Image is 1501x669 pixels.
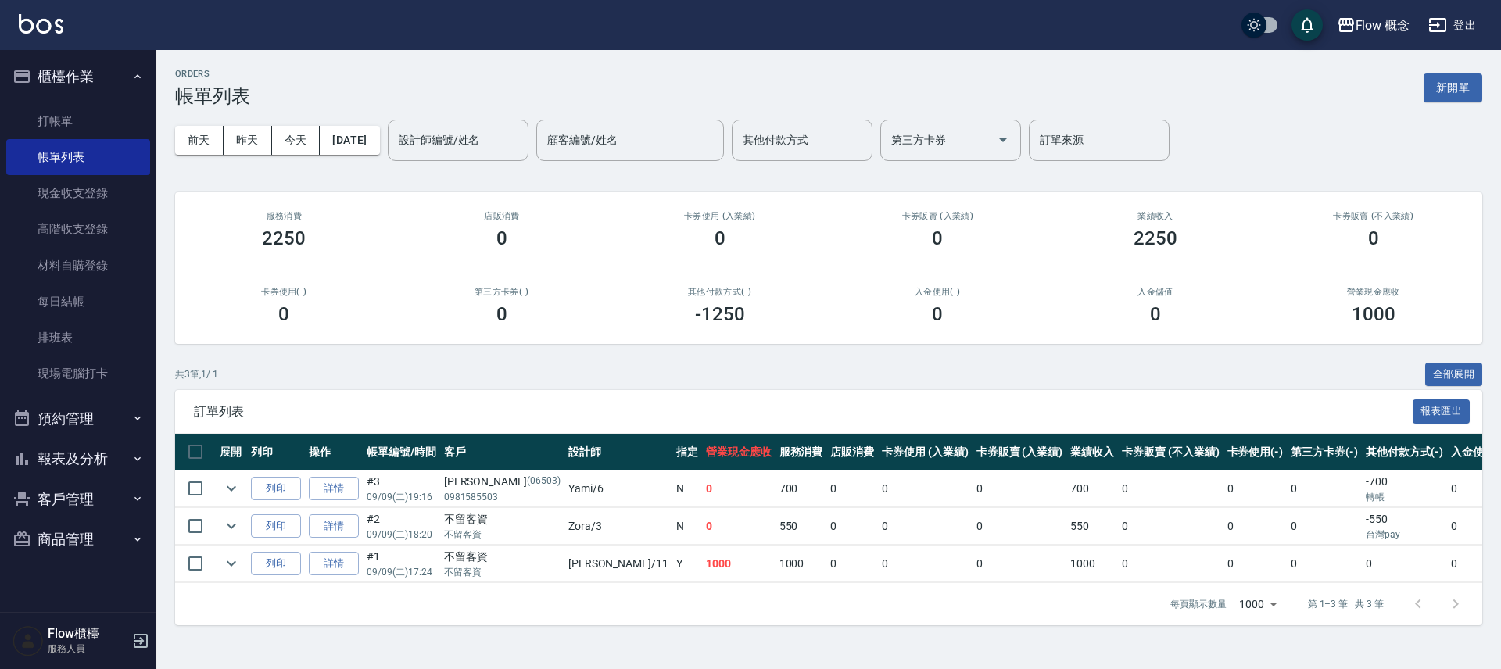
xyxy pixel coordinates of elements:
[629,211,810,221] h2: 卡券使用 (入業績)
[932,227,943,249] h3: 0
[6,399,150,439] button: 預約管理
[496,227,507,249] h3: 0
[826,470,878,507] td: 0
[412,287,593,297] h2: 第三方卡券(-)
[1118,434,1223,470] th: 卡券販賣 (不入業績)
[247,434,305,470] th: 列印
[1422,11,1482,40] button: 登出
[363,434,440,470] th: 帳單編號/時間
[6,248,150,284] a: 材料自購登錄
[13,625,44,656] img: Person
[1066,546,1118,582] td: 1000
[48,626,127,642] h5: Flow櫃檯
[1362,508,1448,545] td: -550
[715,227,725,249] h3: 0
[6,356,150,392] a: 現場電腦打卡
[1413,403,1471,418] a: 報表匯出
[564,470,672,507] td: Yami /6
[564,546,672,582] td: [PERSON_NAME] /11
[629,287,810,297] h2: 其他付款方式(-)
[932,303,943,325] h3: 0
[973,470,1067,507] td: 0
[363,508,440,545] td: #2
[305,434,363,470] th: 操作
[6,479,150,520] button: 客戶管理
[6,211,150,247] a: 高階收支登錄
[672,546,702,582] td: Y
[6,103,150,139] a: 打帳單
[1287,508,1362,545] td: 0
[776,470,827,507] td: 700
[1368,227,1379,249] h3: 0
[1287,546,1362,582] td: 0
[194,211,374,221] h3: 服務消費
[1413,399,1471,424] button: 報表匯出
[672,434,702,470] th: 指定
[220,552,243,575] button: expand row
[1308,597,1384,611] p: 第 1–3 筆 共 3 筆
[702,508,776,545] td: 0
[6,438,150,479] button: 報表及分析
[496,303,507,325] h3: 0
[878,434,973,470] th: 卡券使用 (入業績)
[367,565,436,579] p: 09/09 (二) 17:24
[1223,470,1288,507] td: 0
[363,470,440,507] td: #3
[702,434,776,470] th: 營業現金應收
[412,211,593,221] h2: 店販消費
[878,546,973,582] td: 0
[1424,80,1482,95] a: 新開單
[1118,470,1223,507] td: 0
[175,69,250,79] h2: ORDERS
[1066,434,1118,470] th: 業績收入
[672,470,702,507] td: N
[1356,16,1410,35] div: Flow 概念
[444,528,561,542] p: 不留客資
[251,552,301,576] button: 列印
[776,546,827,582] td: 1000
[1362,470,1448,507] td: -700
[367,528,436,542] p: 09/09 (二) 18:20
[991,127,1016,152] button: Open
[251,477,301,501] button: 列印
[1118,508,1223,545] td: 0
[251,514,301,538] button: 列印
[175,126,224,155] button: 前天
[564,434,672,470] th: 設計師
[6,519,150,560] button: 商品管理
[1066,508,1118,545] td: 550
[444,474,561,490] div: [PERSON_NAME]
[1291,9,1323,41] button: save
[878,470,973,507] td: 0
[278,303,289,325] h3: 0
[1223,508,1288,545] td: 0
[1223,434,1288,470] th: 卡券使用(-)
[527,474,561,490] p: (06503)
[6,284,150,320] a: 每日結帳
[672,508,702,545] td: N
[1366,528,1444,542] p: 台灣pay
[1066,470,1118,507] td: 700
[1425,363,1483,387] button: 全部展開
[320,126,379,155] button: [DATE]
[19,14,63,34] img: Logo
[776,508,827,545] td: 550
[6,139,150,175] a: 帳單列表
[309,477,359,501] a: 詳情
[1118,546,1223,582] td: 0
[1331,9,1417,41] button: Flow 概念
[826,434,878,470] th: 店販消費
[444,565,561,579] p: 不留客資
[309,552,359,576] a: 詳情
[826,546,878,582] td: 0
[973,434,1067,470] th: 卡券販賣 (入業績)
[1366,490,1444,504] p: 轉帳
[973,508,1067,545] td: 0
[1066,287,1246,297] h2: 入金儲值
[776,434,827,470] th: 服務消費
[220,477,243,500] button: expand row
[1424,73,1482,102] button: 新開單
[1283,211,1463,221] h2: 卡券販賣 (不入業績)
[444,490,561,504] p: 0981585503
[48,642,127,656] p: 服務人員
